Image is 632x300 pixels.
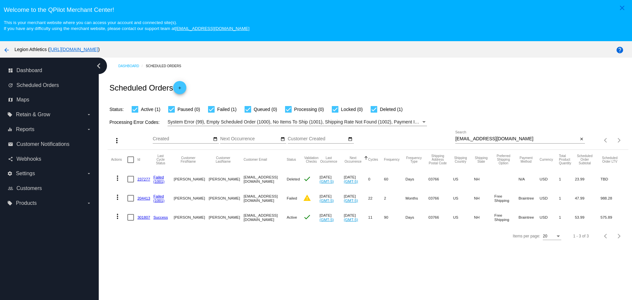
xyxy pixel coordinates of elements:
mat-cell: NH [474,208,494,227]
button: Change sorting for LastOccurrenceUtc [320,156,338,163]
button: Change sorting for Status [287,158,296,162]
mat-cell: USD [540,189,559,208]
i: settings [7,171,13,176]
button: Change sorting for ShippingCountry [453,156,468,163]
mat-icon: help [616,46,624,54]
a: 237277 [137,177,150,181]
mat-cell: USD [540,170,559,189]
i: update [8,83,13,88]
span: Products [16,200,37,206]
span: Paused (0) [177,105,200,113]
button: Change sorting for Subtotal [575,154,594,165]
span: Active (1) [141,105,160,113]
button: Change sorting for LifetimeValue [600,156,619,163]
i: arrow_drop_down [86,171,92,176]
i: arrow_drop_down [86,112,92,117]
button: Change sorting for LastProcessingCycleId [153,154,168,165]
mat-cell: [DATE] [320,189,344,208]
a: (GMT-5) [344,198,358,203]
mat-cell: N/A [518,170,540,189]
button: Change sorting for CustomerLastName [209,156,238,163]
mat-cell: 03766 [428,170,453,189]
i: local_offer [7,201,13,206]
mat-cell: Braintree [518,208,540,227]
i: equalizer [7,127,13,132]
span: Legion Athletics ( ) [14,47,100,52]
mat-cell: [PERSON_NAME] [209,170,244,189]
mat-cell: Free Shipping [494,189,518,208]
mat-cell: 03766 [428,208,453,227]
a: map Maps [8,95,92,105]
button: Clear [578,136,585,143]
mat-icon: more_vert [114,174,121,182]
mat-cell: 0 [368,170,384,189]
mat-cell: US [453,170,474,189]
mat-cell: 988.28 [600,189,625,208]
span: Dashboard [16,68,42,73]
mat-icon: date_range [213,137,218,142]
mat-cell: USD [540,208,559,227]
mat-cell: [DATE] [344,208,368,227]
mat-icon: more_vert [114,212,121,220]
mat-icon: add [176,86,184,94]
button: Change sorting for Cycles [368,158,378,162]
mat-select: Items per page: [543,234,561,239]
mat-cell: 47.99 [575,189,600,208]
a: update Scheduled Orders [8,80,92,91]
mat-cell: US [453,189,474,208]
mat-cell: [DATE] [320,208,344,227]
input: Next Occurrence [220,136,279,142]
button: Change sorting for CurrencyIso [540,158,553,162]
i: email [8,142,13,147]
button: Change sorting for ShippingPostcode [428,154,447,165]
a: 204413 [137,196,150,200]
mat-icon: check [303,175,311,183]
button: Change sorting for CustomerEmail [244,158,267,162]
mat-icon: close [618,4,626,12]
span: Customers [16,185,42,191]
button: Previous page [599,134,613,147]
a: (GMT-5) [320,198,334,203]
mat-cell: 1 [559,189,575,208]
mat-header-cell: Total Product Quantity [559,150,575,170]
span: Processing (0) [294,105,324,113]
a: (GMT-5) [344,179,358,183]
mat-cell: [PERSON_NAME] [209,189,244,208]
a: people_outline Customers [8,183,92,194]
div: Items per page: [513,234,540,238]
mat-cell: 1 [559,208,575,227]
mat-cell: 2 [384,189,406,208]
mat-icon: check [303,213,311,221]
mat-cell: 22 [368,189,384,208]
span: Deleted [287,177,300,181]
span: Customer Notifications [16,141,69,147]
mat-cell: [PERSON_NAME] [209,208,244,227]
a: (GMT-5) [344,217,358,222]
span: Deleted (1) [380,105,403,113]
mat-cell: [EMAIL_ADDRESS][DOMAIN_NAME] [244,170,287,189]
mat-cell: [DATE] [344,170,368,189]
mat-cell: Free Shipping [494,208,518,227]
a: (GMT-5) [320,217,334,222]
mat-cell: 11 [368,208,384,227]
mat-cell: Days [406,170,429,189]
button: Change sorting for CustomerFirstName [174,156,203,163]
input: Search [455,136,578,142]
i: dashboard [8,68,13,73]
a: share Webhooks [8,154,92,164]
mat-cell: NH [474,189,494,208]
mat-header-cell: Actions [111,150,127,170]
mat-icon: warning [303,194,311,202]
a: 301807 [137,215,150,219]
span: 20 [543,234,547,238]
i: arrow_drop_down [86,201,92,206]
button: Next page [613,230,626,243]
mat-cell: [PERSON_NAME] [174,170,209,189]
mat-cell: [DATE] [320,170,344,189]
button: Change sorting for ShippingState [474,156,488,163]
mat-cell: 575.89 [600,208,625,227]
span: Webhooks [16,156,41,162]
a: [EMAIL_ADDRESS][DOMAIN_NAME] [175,26,250,31]
mat-icon: date_range [280,137,285,142]
span: Status: [109,107,124,112]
